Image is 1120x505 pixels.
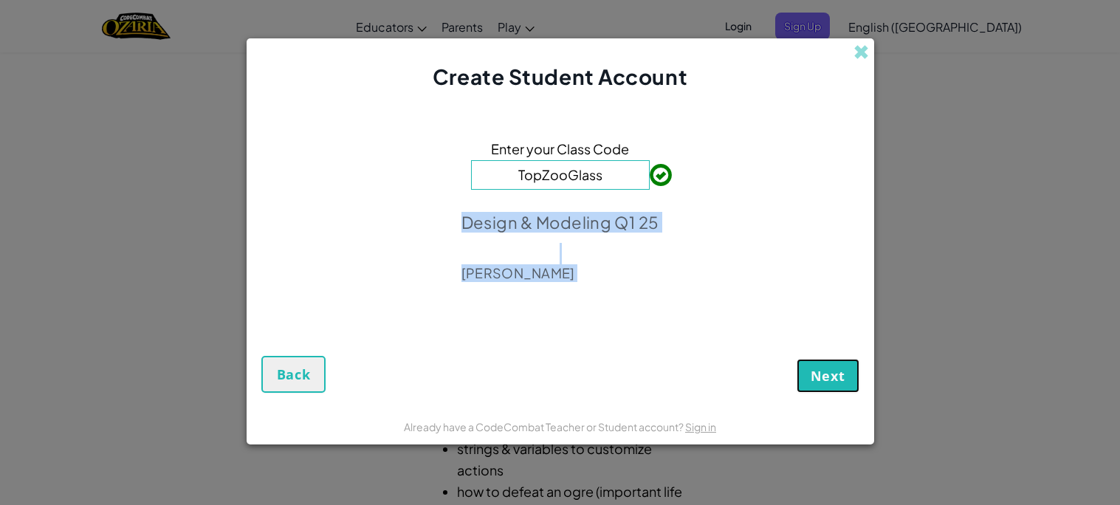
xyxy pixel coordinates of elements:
[261,356,326,393] button: Back
[277,365,311,383] span: Back
[461,264,659,282] p: [PERSON_NAME]
[433,63,687,89] span: Create Student Account
[811,367,845,385] span: Next
[797,359,859,393] button: Next
[404,420,685,433] span: Already have a CodeCombat Teacher or Student account?
[685,420,716,433] a: Sign in
[491,138,629,159] span: Enter your Class Code
[461,212,659,233] p: Design & Modeling Q1 25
